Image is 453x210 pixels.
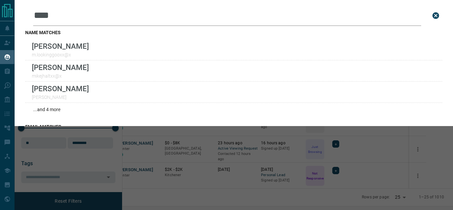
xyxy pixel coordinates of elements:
div: ...and 4 more [25,103,442,116]
p: [PERSON_NAME] [32,95,89,100]
h3: name matches [25,30,442,35]
p: mikejhaltxx@x [32,73,89,79]
h3: email matches [25,124,442,129]
p: [PERSON_NAME] [32,84,89,93]
p: [PERSON_NAME] [32,42,89,50]
p: [PERSON_NAME] [32,63,89,72]
p: m.lookinggooxx@x [32,52,89,57]
button: close search bar [429,9,442,22]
